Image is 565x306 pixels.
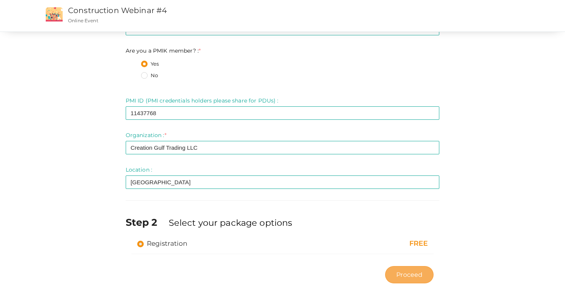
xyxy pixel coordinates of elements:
button: Proceed [385,266,434,283]
label: Yes [141,60,159,68]
label: PMI ID (PMI credentials holders please share for PDUs) : [126,97,279,104]
label: No [141,72,158,79]
label: Organization : [126,131,166,139]
label: Are you a PMIK member? : [126,47,201,55]
p: Online Event [68,17,351,24]
div: FREE [341,239,428,249]
img: event2.png [46,7,63,22]
label: Select your package options [169,217,292,229]
label: Registration [137,239,188,248]
label: Step 2 [126,215,167,229]
a: Construction Webinar #4 [68,6,167,15]
span: Proceed [396,270,422,279]
label: Location : [126,166,152,174]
